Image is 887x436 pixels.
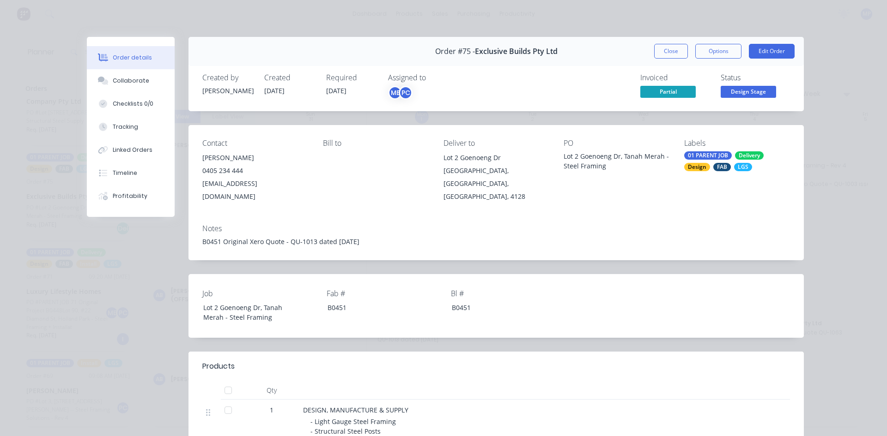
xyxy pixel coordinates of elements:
div: Created by [202,73,253,82]
div: Labels [684,139,790,148]
div: Status [721,73,790,82]
div: Profitability [113,192,147,200]
div: [PERSON_NAME]0405 234 444[EMAIL_ADDRESS][DOMAIN_NAME] [202,151,308,203]
div: Order details [113,54,152,62]
div: Design [684,163,710,171]
div: B0451 [320,301,436,314]
button: Profitability [87,185,175,208]
div: Lot 2 Goenoeng Dr, Tanah Merah - Steel Framing [196,301,311,324]
span: DESIGN, MANUFACTURE & SUPPLY [303,406,408,414]
button: Design Stage [721,86,776,100]
div: Created [264,73,315,82]
label: Bl # [451,288,566,299]
button: Options [695,44,741,59]
div: Products [202,361,235,372]
button: Linked Orders [87,138,175,161]
div: Timeline [113,169,137,177]
span: Design Stage [721,86,776,97]
span: Partial [640,86,696,97]
div: Deliver to [443,139,549,148]
div: Lot 2 Goenoeng Dr [443,151,549,164]
div: 01 PARENT JOB [684,151,732,160]
span: [DATE] [264,86,285,95]
button: Edit Order [749,44,795,59]
div: Checklists 0/0 [113,100,153,108]
button: Order details [87,46,175,69]
div: Lot 2 Goenoeng Dr[GEOGRAPHIC_DATA], [GEOGRAPHIC_DATA], [GEOGRAPHIC_DATA], 4128 [443,151,549,203]
div: Contact [202,139,308,148]
button: Checklists 0/0 [87,92,175,115]
div: Lot 2 Goenoeng Dr, Tanah Merah - Steel Framing [564,151,669,171]
div: Notes [202,224,790,233]
div: ME [388,86,402,100]
span: 1 [270,405,273,415]
div: FAB [713,163,731,171]
div: [PERSON_NAME] [202,151,308,164]
div: Delivery [735,151,764,160]
div: Bill to [323,139,429,148]
div: B0451 [444,301,560,314]
div: Tracking [113,123,138,131]
button: Collaborate [87,69,175,92]
div: Qty [244,381,299,400]
div: [EMAIL_ADDRESS][DOMAIN_NAME] [202,177,308,203]
div: LGS [734,163,752,171]
span: Exclusive Builds Pty Ltd [475,47,558,56]
div: Linked Orders [113,146,152,154]
div: Required [326,73,377,82]
div: B0451 Original Xero Quote - QU-1013 dated [DATE] [202,237,790,246]
div: Assigned to [388,73,480,82]
span: Order #75 - [435,47,475,56]
div: PC [399,86,413,100]
button: Close [654,44,688,59]
button: Timeline [87,161,175,185]
label: Fab # [327,288,442,299]
button: Tracking [87,115,175,138]
div: 0405 234 444 [202,164,308,177]
div: [GEOGRAPHIC_DATA], [GEOGRAPHIC_DATA], [GEOGRAPHIC_DATA], 4128 [443,164,549,203]
div: PO [564,139,669,148]
button: MEPC [388,86,413,100]
label: Job [202,288,318,299]
div: [PERSON_NAME] [202,86,253,96]
div: Collaborate [113,77,149,85]
span: [DATE] [326,86,346,95]
div: Invoiced [640,73,710,82]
